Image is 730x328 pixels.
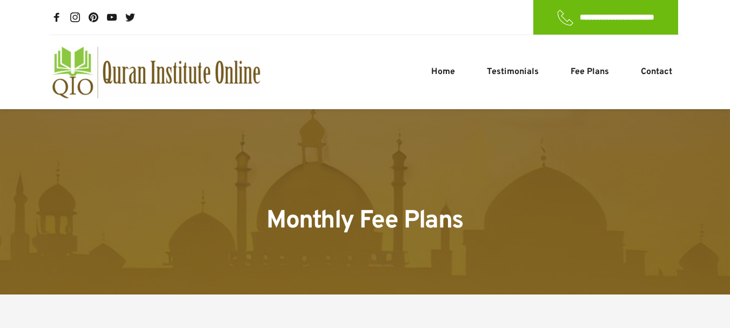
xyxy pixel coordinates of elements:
span: Home [431,65,455,78]
span: Fee Plans [571,65,609,78]
a: quran-institute-online-australia [52,46,260,98]
span: Testimonials [487,65,539,78]
a: Testimonials [484,65,541,78]
a: Contact [638,65,675,78]
a: Fee Plans [568,65,612,78]
a: Home [428,65,458,78]
span: Contact [641,65,672,78]
span: Monthly Fee Plans [266,205,464,237]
